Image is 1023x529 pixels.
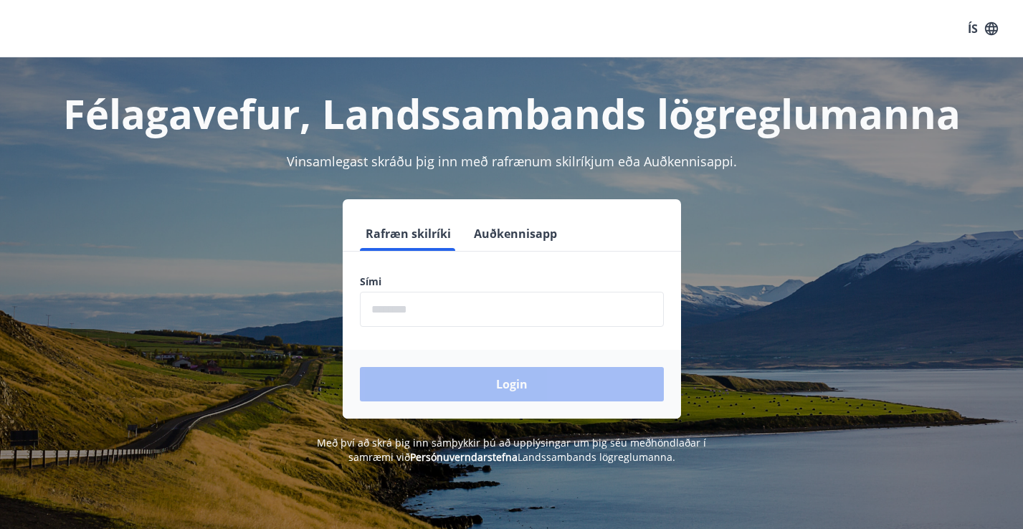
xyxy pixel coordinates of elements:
h1: Félagavefur, Landssambands lögreglumanna [17,86,1006,140]
button: Auðkennisapp [468,216,563,251]
span: Vinsamlegast skráðu þig inn með rafrænum skilríkjum eða Auðkennisappi. [287,153,737,170]
label: Sími [360,275,664,289]
span: Með því að skrá þig inn samþykkir þú að upplýsingar um þig séu meðhöndlaðar í samræmi við Landssa... [317,436,706,464]
button: Rafræn skilríki [360,216,457,251]
a: Persónuverndarstefna [410,450,518,464]
button: ÍS [960,16,1006,42]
